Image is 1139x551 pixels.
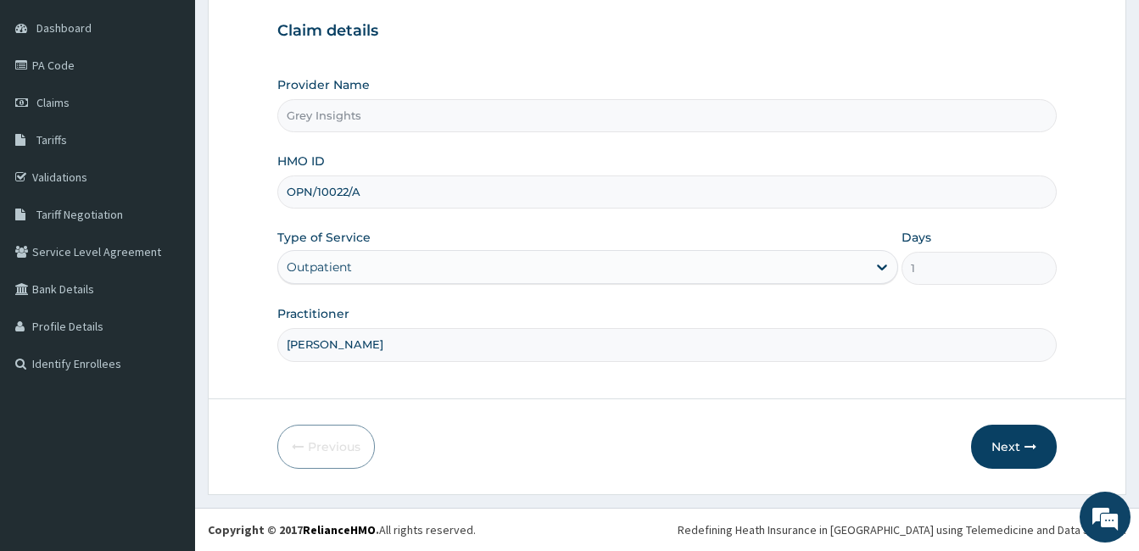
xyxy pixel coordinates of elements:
[277,76,370,93] label: Provider Name
[8,370,323,429] textarea: Type your message and hit 'Enter'
[971,425,1057,469] button: Next
[36,20,92,36] span: Dashboard
[208,522,379,537] strong: Copyright © 2017 .
[277,22,1057,41] h3: Claim details
[678,521,1126,538] div: Redefining Heath Insurance in [GEOGRAPHIC_DATA] using Telemedicine and Data Science!
[31,85,69,127] img: d_794563401_company_1708531726252_794563401
[287,259,352,275] div: Outpatient
[195,508,1139,551] footer: All rights reserved.
[902,229,931,246] label: Days
[277,153,325,170] label: HMO ID
[36,207,123,222] span: Tariff Negotiation
[277,328,1057,361] input: Enter Name
[88,95,285,117] div: Chat with us now
[98,167,234,338] span: We're online!
[278,8,319,49] div: Minimize live chat window
[277,175,1057,209] input: Enter HMO ID
[36,132,67,147] span: Tariffs
[303,522,376,537] a: RelianceHMO
[277,229,371,246] label: Type of Service
[277,425,375,469] button: Previous
[277,305,349,322] label: Practitioner
[36,95,70,110] span: Claims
